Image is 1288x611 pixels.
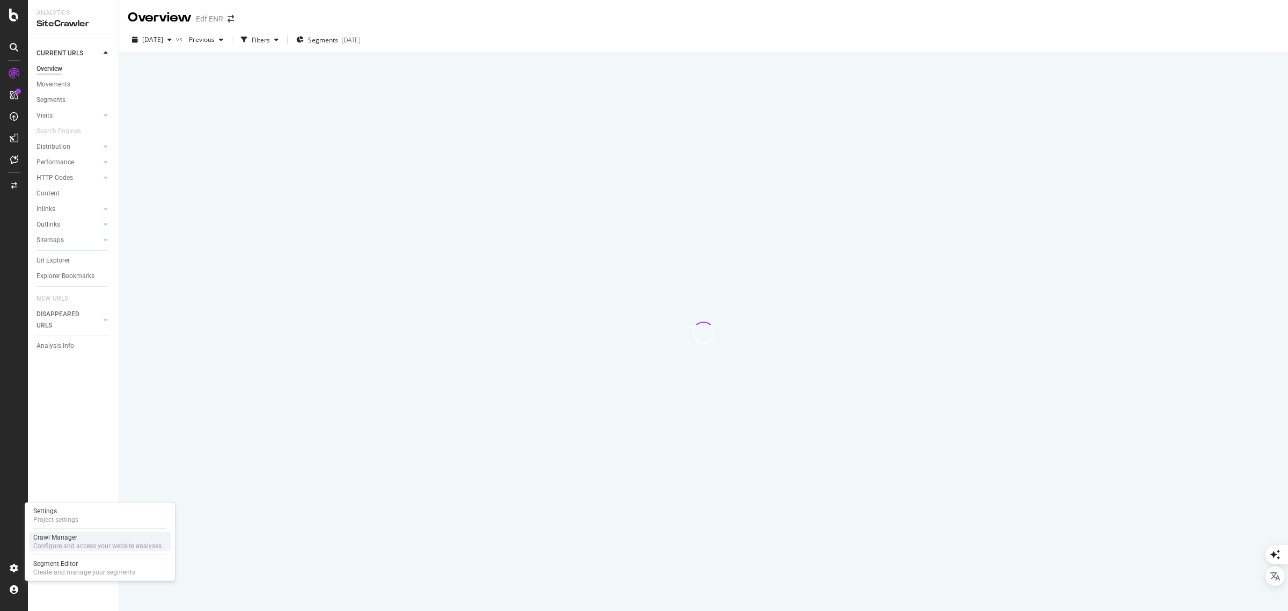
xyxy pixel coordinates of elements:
span: Previous [185,35,215,44]
div: Outlinks [36,219,60,230]
a: Outlinks [36,219,100,230]
span: 2025 Oct. 13th [142,35,163,44]
a: Analysis Info [36,340,111,352]
a: Explorer Bookmarks [36,271,111,282]
div: Segments [36,94,65,106]
div: Overview [36,63,62,75]
a: Segments [36,94,111,106]
div: Visits [36,110,53,121]
div: SiteCrawler [36,18,110,30]
span: vs [176,34,185,43]
div: Distribution [36,141,70,152]
div: Content [36,188,60,199]
a: Search Engines [36,126,92,137]
a: Sitemaps [36,235,100,246]
div: Search Engines [36,126,81,137]
a: Inlinks [36,203,100,215]
button: Filters [237,31,283,48]
div: Sitemaps [36,235,64,246]
div: Performance [36,157,74,168]
div: NEW URLS [36,293,68,304]
div: CURRENT URLS [36,48,83,59]
div: Create and manage your segments [33,568,135,577]
button: Segments[DATE] [292,31,365,48]
a: Overview [36,63,111,75]
a: Visits [36,110,100,121]
div: DISAPPEARED URLS [36,309,91,331]
div: [DATE] [341,35,361,45]
a: Movements [36,79,111,90]
div: Analytics [36,9,110,18]
div: HTTP Codes [36,172,73,184]
div: arrow-right-arrow-left [228,15,234,23]
div: Edf ENR [196,13,223,24]
a: CURRENT URLS [36,48,100,59]
a: Content [36,188,111,199]
a: SettingsProject settings [29,506,171,525]
div: Crawl Manager [33,533,162,542]
a: Distribution [36,141,100,152]
div: Url Explorer [36,255,70,266]
div: Explorer Bookmarks [36,271,94,282]
a: HTTP Codes [36,172,100,184]
span: Segments [308,35,338,45]
button: [DATE] [128,31,176,48]
div: Movements [36,79,70,90]
div: Segment Editor [33,559,135,568]
div: Filters [252,35,270,45]
button: Previous [185,31,228,48]
a: Url Explorer [36,255,111,266]
div: Analysis Info [36,340,74,352]
div: Inlinks [36,203,55,215]
a: DISAPPEARED URLS [36,309,100,331]
a: NEW URLS [36,293,79,304]
div: Configure and access your website analyses [33,542,162,550]
div: Project settings [33,515,78,524]
div: Overview [128,9,192,27]
a: Performance [36,157,100,168]
div: Settings [33,507,78,515]
a: Segment EditorCreate and manage your segments [29,558,171,578]
a: Crawl ManagerConfigure and access your website analyses [29,532,171,551]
